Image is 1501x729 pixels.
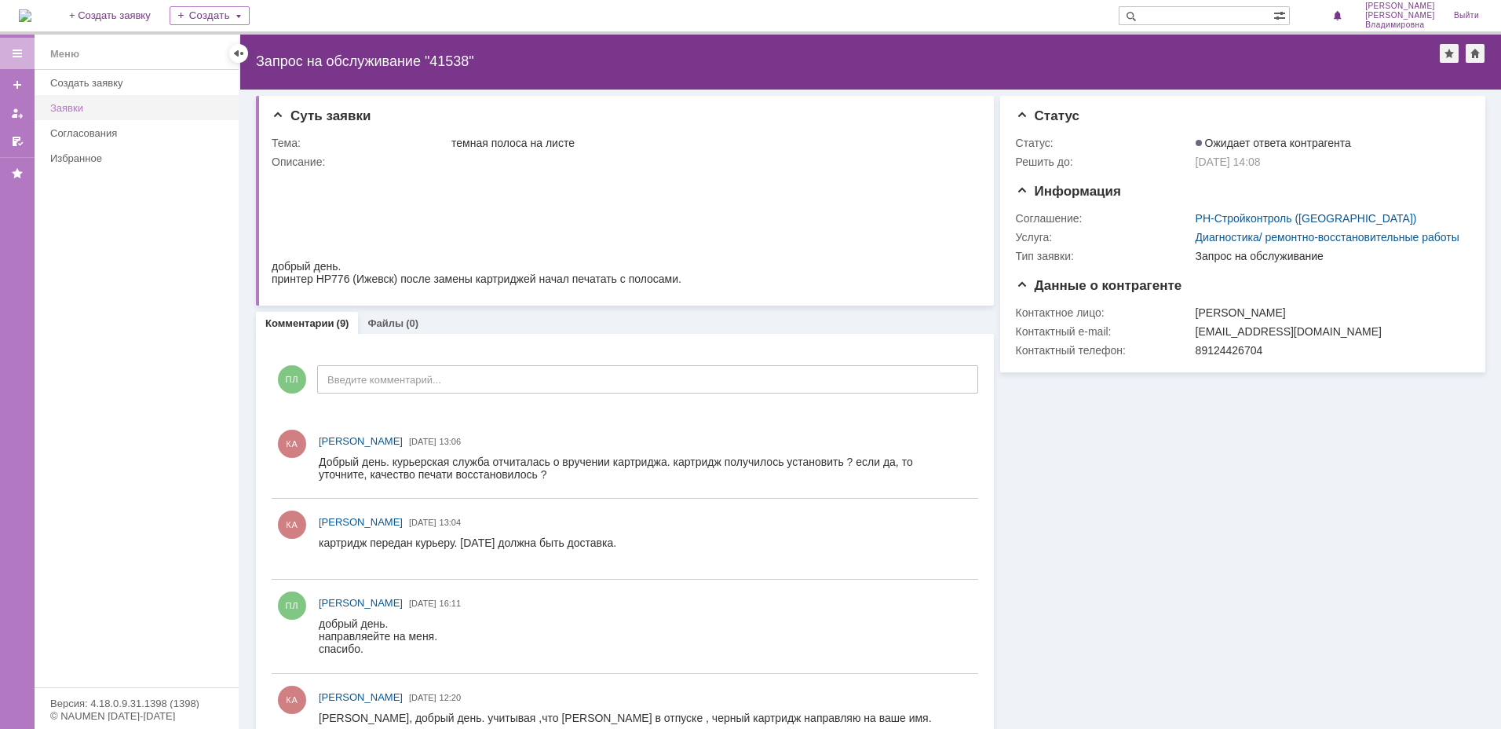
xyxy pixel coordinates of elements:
[44,121,236,145] a: Согласования
[1440,44,1459,63] div: Добавить в избранное
[272,108,371,123] span: Суть заявки
[1365,20,1435,30] span: Владимировна
[1196,250,1463,262] div: Запрос на обслуживание
[1196,137,1351,149] span: Ожидает ответа контрагента
[440,693,462,702] span: 12:20
[19,9,31,22] a: Перейти на домашнюю страницу
[50,698,223,709] div: Версия: 4.18.0.9.31.1398 (1398)
[1016,231,1192,244] div: Услуга:
[409,437,436,446] span: [DATE]
[319,597,403,609] span: [PERSON_NAME]
[1466,44,1485,63] div: Сделать домашней страницей
[1196,156,1261,168] span: [DATE] 14:08
[367,317,404,329] a: Файлы
[50,77,229,89] div: Создать заявку
[1016,250,1192,262] div: Тип заявки:
[50,45,79,64] div: Меню
[440,599,462,608] span: 16:11
[50,127,229,139] div: Согласования
[229,44,248,63] div: Скрыть меню
[1196,231,1459,244] a: Диагностика/ ремонтно-восстановительные работы
[5,101,30,126] a: Мои заявки
[409,693,436,702] span: [DATE]
[319,691,403,703] span: [PERSON_NAME]
[44,96,236,120] a: Заявки
[1016,278,1182,293] span: Данные о контрагенте
[256,53,1440,69] div: Запрос на обслуживание "41538"
[5,72,30,97] a: Создать заявку
[319,434,403,449] a: [PERSON_NAME]
[1196,325,1463,338] div: [EMAIL_ADDRESS][DOMAIN_NAME]
[50,152,212,164] div: Избранное
[440,437,462,446] span: 13:06
[1016,108,1079,123] span: Статус
[1016,212,1192,225] div: Соглашение:
[265,317,334,329] a: Комментарии
[1365,11,1435,20] span: [PERSON_NAME]
[406,317,418,329] div: (0)
[1196,306,1463,319] div: [PERSON_NAME]
[272,137,448,149] div: Тема:
[319,435,403,447] span: [PERSON_NAME]
[319,516,403,528] span: [PERSON_NAME]
[440,518,462,527] span: 13:04
[1196,212,1417,225] a: РН-Стройконтроль ([GEOGRAPHIC_DATA])
[1016,137,1192,149] div: Статус:
[50,102,229,114] div: Заявки
[409,599,436,608] span: [DATE]
[170,6,250,25] div: Создать
[1016,325,1192,338] div: Контактный e-mail:
[409,518,436,527] span: [DATE]
[319,690,403,705] a: [PERSON_NAME]
[50,711,223,721] div: © NAUMEN [DATE]-[DATE]
[319,515,403,530] a: [PERSON_NAME]
[1196,344,1463,357] div: 89124426704
[1016,184,1121,199] span: Информация
[44,71,236,95] a: Создать заявку
[319,595,403,611] a: [PERSON_NAME]
[337,317,349,329] div: (9)
[1365,2,1435,11] span: [PERSON_NAME]
[1273,7,1289,22] span: Расширенный поиск
[1016,306,1192,319] div: Контактное лицо:
[451,137,971,149] div: темная полоса на листе
[19,9,31,22] img: logo
[5,129,30,154] a: Мои согласования
[1016,156,1192,168] div: Решить до:
[278,365,306,394] span: ПЛ
[1016,344,1192,357] div: Контактный телефон:
[272,156,974,168] div: Описание:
